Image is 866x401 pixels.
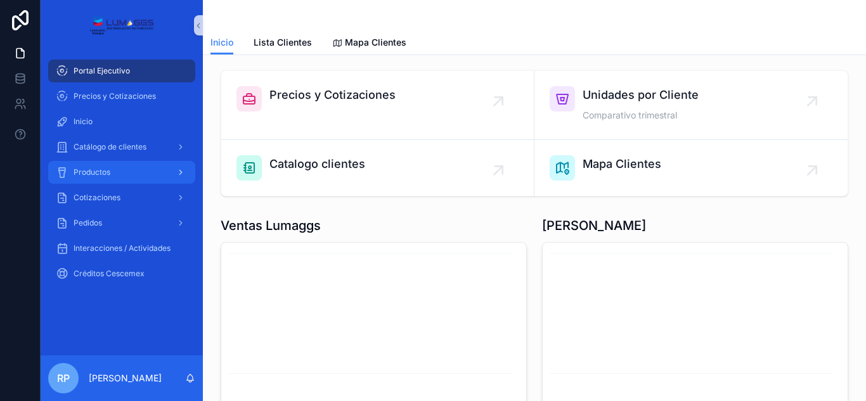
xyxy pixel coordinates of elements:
[74,142,146,151] font: Catálogo de clientes
[74,243,171,253] font: Interacciones / Actividades
[48,110,195,133] a: Inicio
[74,269,145,278] font: Créditos Cescemex
[332,31,406,56] a: Mapa Clientes
[254,36,312,49] span: Lista Clientes
[74,218,102,227] font: Pedidos
[41,51,203,302] div: contenido desplazable
[345,36,406,49] span: Mapa Clientes
[221,140,534,196] a: Catalogo clientes
[74,193,120,202] font: Cotizaciones
[48,186,195,209] a: Cotizaciones
[583,155,661,173] span: Mapa Clientes
[210,36,233,49] span: Inicio
[542,217,646,234] h1: [PERSON_NAME]
[48,237,195,260] a: Interacciones / Actividades
[269,86,396,104] span: Precios y Cotizaciones
[269,155,365,173] span: Catalogo clientes
[48,85,195,108] a: Precios y Cotizaciones
[48,136,195,158] a: Catálogo de clientes
[89,15,153,35] img: Logotipo de la aplicación
[583,109,699,122] span: Comparativo trimestral
[74,66,130,75] font: Portal Ejecutivo
[57,372,70,385] font: RP
[534,140,848,196] a: Mapa Clientes
[48,60,195,82] a: Portal Ejecutivo
[48,212,195,234] a: Pedidos
[221,71,534,140] a: Precios y Cotizaciones
[74,117,93,126] font: Inicio
[583,86,699,104] span: Unidades por Cliente
[48,161,195,184] a: Productos
[74,91,156,101] font: Precios y Cotizaciones
[89,372,162,383] font: [PERSON_NAME]
[534,71,848,140] a: Unidades por ClienteComparativo trimestral
[221,217,321,234] h1: Ventas Lumaggs
[254,31,312,56] a: Lista Clientes
[74,167,110,177] font: Productos
[210,31,233,55] a: Inicio
[48,262,195,285] a: Créditos Cescemex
